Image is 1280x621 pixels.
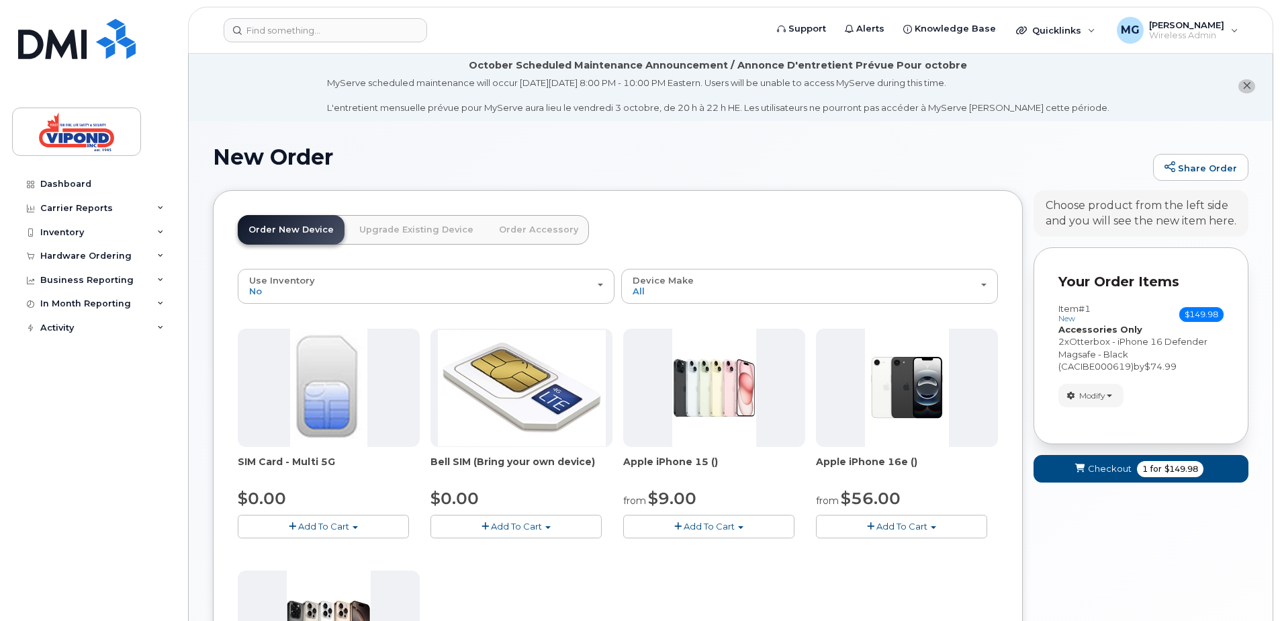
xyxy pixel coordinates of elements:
button: Modify [1058,384,1124,407]
small: new [1058,314,1075,323]
span: 2 [1058,336,1064,347]
div: x by [1058,335,1224,373]
img: phone22626.JPG [438,330,606,446]
div: October Scheduled Maintenance Announcement / Annonce D'entretient Prévue Pour octobre [469,58,967,73]
button: Use Inventory No [238,269,614,304]
div: Apple iPhone 15 () [623,455,805,482]
button: Add To Cart [816,515,987,538]
button: Add To Cart [623,515,794,538]
a: Order New Device [238,215,345,245]
a: Upgrade Existing Device [349,215,484,245]
div: Bell SIM (Bring your own device) [430,455,612,482]
span: All [633,286,645,296]
h3: Item [1058,304,1091,323]
a: Order Accessory [488,215,589,245]
small: from [623,495,646,507]
span: $9.00 [648,489,696,508]
span: Checkout [1088,462,1132,475]
span: No [249,286,262,296]
img: 00D627D4-43E9-49B7-A367-2C99342E128C.jpg [290,329,367,447]
span: Add To Cart [684,521,735,532]
span: $0.00 [238,489,286,508]
h1: New Order [213,145,1146,169]
button: Checkout 1 for $149.98 [1034,455,1248,483]
img: phone23838.JPG [865,329,950,447]
a: Share Order [1153,154,1248,181]
small: from [816,495,839,507]
button: Device Make All [621,269,998,304]
span: Device Make [633,275,694,286]
span: $149.98 [1179,307,1224,322]
button: Add To Cart [430,515,602,538]
button: close notification [1238,79,1255,93]
div: MyServe scheduled maintenance will occur [DATE][DATE] 8:00 PM - 10:00 PM Eastern. Users will be u... [327,77,1109,114]
span: Add To Cart [491,521,542,532]
span: Modify [1079,390,1105,402]
span: $0.00 [430,489,479,508]
div: SIM Card - Multi 5G [238,455,420,482]
div: Choose product from the left side and you will see the new item here. [1046,198,1236,229]
span: #1 [1079,303,1091,314]
span: $74.99 [1144,361,1177,372]
span: 1 [1142,463,1148,475]
span: for [1148,463,1164,475]
span: Use Inventory [249,275,315,286]
button: Add To Cart [238,515,409,538]
span: Add To Cart [298,521,349,532]
div: Apple iPhone 16e () [816,455,998,482]
p: Your Order Items [1058,272,1224,292]
span: Add To Cart [876,521,927,532]
strong: Accessories Only [1058,324,1142,335]
span: $56.00 [841,489,901,508]
img: phone23836.JPG [672,329,757,447]
span: $149.98 [1164,463,1198,475]
span: Otterbox - iPhone 16 Defender Magsafe - Black (CACIBE000619) [1058,336,1207,372]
